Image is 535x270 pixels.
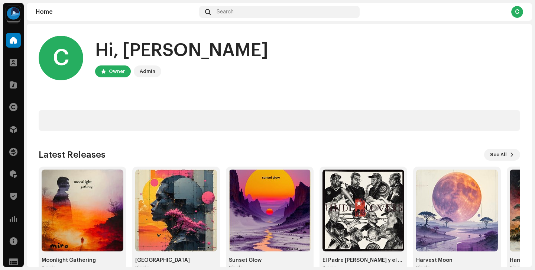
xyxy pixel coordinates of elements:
[229,257,311,263] div: Sunset Glow
[135,257,217,263] div: [GEOGRAPHIC_DATA]
[217,9,234,15] span: Search
[36,9,196,15] div: Home
[511,6,523,18] div: C
[140,67,155,76] div: Admin
[95,39,268,62] div: Hi, [PERSON_NAME]
[39,149,106,161] h3: Latest Releases
[42,170,123,251] img: a7bbcdd1-5799-46ce-9dc5-fb75990f385e
[42,257,123,263] div: Moonlight Gathering
[322,257,404,263] div: El Padre [PERSON_NAME] y el Monaguillo [PERSON_NAME]
[39,36,83,80] div: C
[135,170,217,251] img: e6f62477-063e-44f4-ac98-4987399a8e74
[490,147,507,162] span: See All
[229,170,311,251] img: a0cca679-287c-4599-aa11-29d3b524a0d0
[6,6,21,21] img: 31a4402c-14a3-4296-bd18-489e15b936d7
[322,170,404,251] img: 090b1ada-6a7b-4c10-b1fe-51c9c3c57ef3
[484,149,520,161] button: See All
[416,170,498,251] img: cf577e68-6540-4656-9e53-c53742c54439
[416,257,498,263] div: Harvest Moon
[109,67,125,76] div: Owner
